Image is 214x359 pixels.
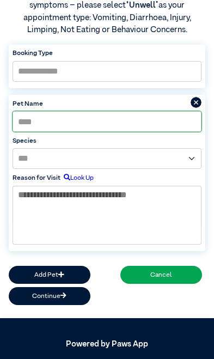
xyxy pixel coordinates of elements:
[9,287,90,305] button: Continue
[9,339,206,349] h5: Powered by Paws App
[9,266,90,284] button: Add Pet
[13,173,60,183] label: Reason for Visit
[13,99,201,109] label: Pet Name
[120,266,202,284] button: Cancel
[60,173,94,183] label: Look Up
[126,1,158,9] span: “Unwell”
[13,136,201,146] label: Species
[13,48,201,58] label: Booking Type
